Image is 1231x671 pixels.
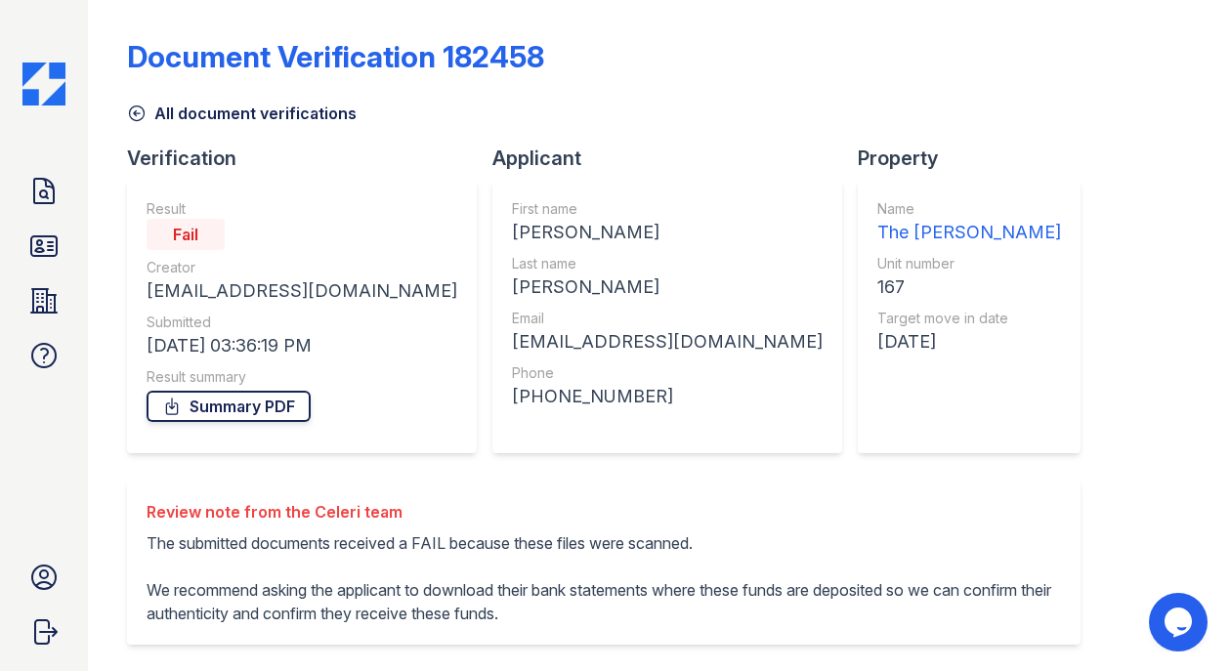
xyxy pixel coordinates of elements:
div: Submitted [147,313,457,332]
div: [PERSON_NAME] [512,219,823,246]
div: [DATE] [877,328,1061,356]
div: Last name [512,254,823,273]
div: Verification [127,145,492,172]
div: First name [512,199,823,219]
div: Name [877,199,1061,219]
div: [EMAIL_ADDRESS][DOMAIN_NAME] [512,328,823,356]
div: Email [512,309,823,328]
div: [DATE] 03:36:19 PM [147,332,457,359]
div: Result [147,199,457,219]
p: The submitted documents received a FAIL because these files were scanned. We recommend asking the... [147,531,1061,625]
div: [PERSON_NAME] [512,273,823,301]
div: Result summary [147,367,457,387]
div: Target move in date [877,309,1061,328]
div: [EMAIL_ADDRESS][DOMAIN_NAME] [147,277,457,305]
div: Property [858,145,1096,172]
div: Creator [147,258,457,277]
div: Applicant [492,145,858,172]
div: [PHONE_NUMBER] [512,383,823,410]
img: CE_Icon_Blue-c292c112584629df590d857e76928e9f676e5b41ef8f769ba2f05ee15b207248.png [22,63,65,105]
div: Fail [147,219,225,250]
div: Document Verification 182458 [127,39,544,74]
div: The [PERSON_NAME] [877,219,1061,246]
a: All document verifications [127,102,357,125]
div: 167 [877,273,1061,301]
div: Review note from the Celeri team [147,500,1061,524]
a: Name The [PERSON_NAME] [877,199,1061,246]
a: Summary PDF [147,391,311,422]
div: Phone [512,363,823,383]
iframe: chat widget [1149,593,1211,651]
div: Unit number [877,254,1061,273]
